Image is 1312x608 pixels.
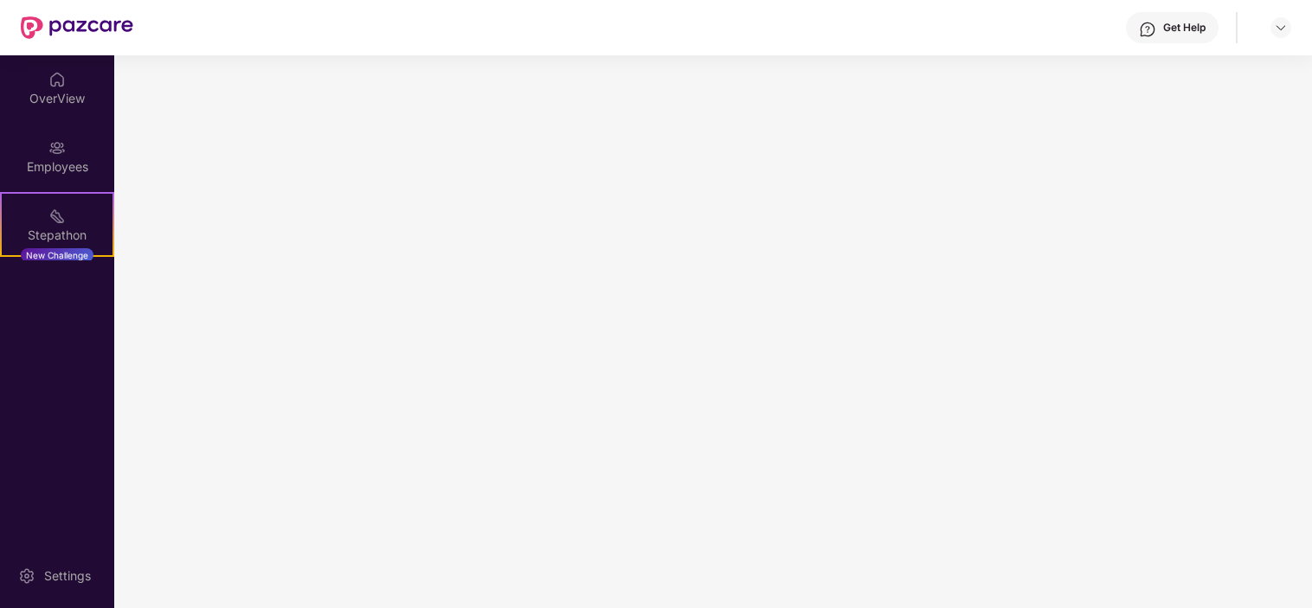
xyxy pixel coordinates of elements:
[21,248,93,262] div: New Challenge
[48,208,66,225] img: svg+xml;base64,PHN2ZyB4bWxucz0iaHR0cDovL3d3dy53My5vcmcvMjAwMC9zdmciIHdpZHRoPSIyMSIgaGVpZ2h0PSIyMC...
[1274,21,1288,35] img: svg+xml;base64,PHN2ZyBpZD0iRHJvcGRvd24tMzJ4MzIiIHhtbG5zPSJodHRwOi8vd3d3LnczLm9yZy8yMDAwL3N2ZyIgd2...
[39,567,96,585] div: Settings
[1139,21,1156,38] img: svg+xml;base64,PHN2ZyBpZD0iSGVscC0zMngzMiIgeG1sbnM9Imh0dHA6Ly93d3cudzMub3JnLzIwMDAvc3ZnIiB3aWR0aD...
[18,567,35,585] img: svg+xml;base64,PHN2ZyBpZD0iU2V0dGluZy0yMHgyMCIgeG1sbnM9Imh0dHA6Ly93d3cudzMub3JnLzIwMDAvc3ZnIiB3aW...
[2,227,113,244] div: Stepathon
[1163,21,1206,35] div: Get Help
[21,16,133,39] img: New Pazcare Logo
[48,71,66,88] img: svg+xml;base64,PHN2ZyBpZD0iSG9tZSIgeG1sbnM9Imh0dHA6Ly93d3cudzMub3JnLzIwMDAvc3ZnIiB3aWR0aD0iMjAiIG...
[48,139,66,157] img: svg+xml;base64,PHN2ZyBpZD0iRW1wbG95ZWVzIiB4bWxucz0iaHR0cDovL3d3dy53My5vcmcvMjAwMC9zdmciIHdpZHRoPS...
